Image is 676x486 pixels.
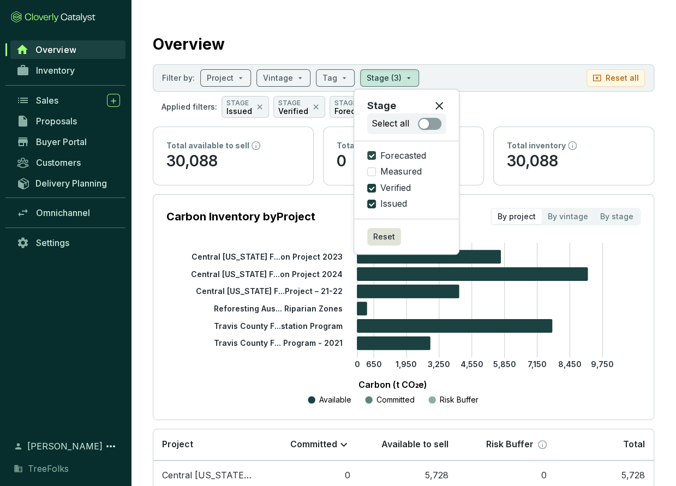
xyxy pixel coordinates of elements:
[11,174,125,192] a: Delivery Planning
[196,286,343,296] tspan: Central [US_STATE] F...Project – 21-22
[376,150,430,162] span: Forecasted
[542,209,594,224] div: By vintage
[507,151,641,172] p: 30,088
[36,207,90,218] span: Omnichannel
[214,321,343,330] tspan: Travis County F...station Program
[11,133,125,151] a: Buyer Portal
[366,359,381,369] tspan: 650
[11,112,125,130] a: Proposals
[153,429,261,460] th: Project
[606,73,639,83] p: Reset all
[166,140,249,151] p: Total available to sell
[191,269,343,278] tspan: Central [US_STATE] F...on Project 2024
[372,118,409,130] p: Select all
[36,157,81,168] span: Customers
[214,338,343,347] tspan: Travis County F... Program - 2021
[507,140,566,151] p: Total inventory
[278,107,308,115] p: Verified
[11,233,125,252] a: Settings
[278,99,308,107] p: STAGE
[367,228,401,245] button: Reset
[36,136,87,147] span: Buyer Portal
[161,101,217,112] p: Applied filters:
[162,73,195,83] p: Filter by:
[460,359,483,369] tspan: 4,550
[355,359,360,369] tspan: 0
[36,237,69,248] span: Settings
[367,98,396,113] p: Stage
[490,208,641,225] div: segmented control
[11,91,125,110] a: Sales
[528,359,547,369] tspan: 7,150
[153,33,225,56] h2: Overview
[486,439,534,451] p: Risk Buffer
[376,166,426,178] span: Measured
[290,439,337,451] p: Committed
[36,116,77,127] span: Proposals
[27,440,103,453] span: [PERSON_NAME]
[214,304,343,313] tspan: Reforesting Aus... Riparian Zones
[192,252,343,261] tspan: Central [US_STATE] F...on Project 2023
[35,44,76,55] span: Overview
[166,151,300,172] p: 30,088
[594,209,639,224] div: By stage
[11,203,125,222] a: Omnichannel
[36,65,75,76] span: Inventory
[28,462,69,475] span: TreeFolks
[11,153,125,172] a: Customers
[440,394,478,405] p: Risk Buffer
[36,95,58,106] span: Sales
[334,107,377,115] p: Forecasted
[11,61,125,80] a: Inventory
[376,394,415,405] p: Committed
[183,378,602,391] p: Carbon (t CO₂e)
[226,107,252,115] p: Issued
[10,40,125,59] a: Overview
[493,359,516,369] tspan: 5,850
[587,69,645,87] button: Reset all
[428,359,450,369] tspan: 3,250
[359,429,457,460] th: Available to sell
[376,198,411,210] span: Issued
[334,99,377,107] p: STAGE
[396,359,417,369] tspan: 1,950
[376,182,415,194] span: Verified
[555,429,654,460] th: Total
[373,231,395,242] span: Reset
[558,359,582,369] tspan: 8,450
[319,394,351,405] p: Available
[35,178,107,189] span: Delivery Planning
[226,99,252,107] p: STAGE
[492,209,542,224] div: By project
[591,359,614,369] tspan: 9,750
[337,140,402,151] p: Total committed
[337,151,470,172] p: 0
[166,209,315,224] p: Carbon Inventory by Project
